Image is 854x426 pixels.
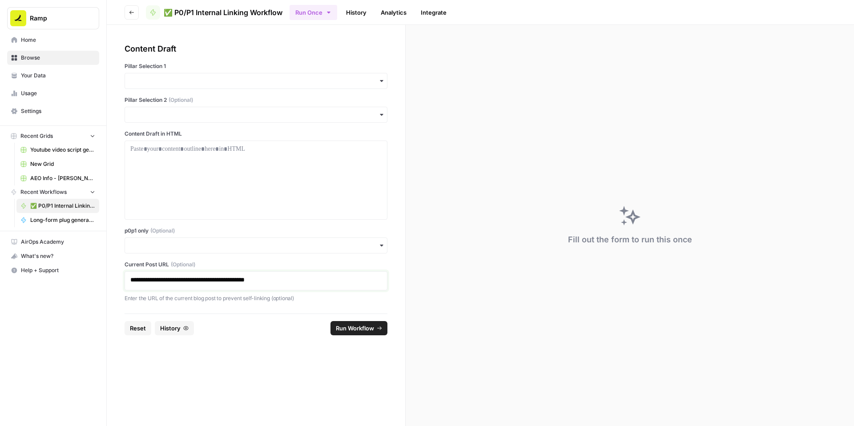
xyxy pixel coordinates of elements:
[10,10,26,26] img: Ramp Logo
[30,146,95,154] span: Youtube video script generator
[125,96,387,104] label: Pillar Selection 2
[7,185,99,199] button: Recent Workflows
[125,130,387,138] label: Content Draft in HTML
[375,5,412,20] a: Analytics
[336,324,374,333] span: Run Workflow
[16,171,99,185] a: AEO Info - [PERSON_NAME]
[21,266,95,274] span: Help + Support
[125,261,387,269] label: Current Post URL
[125,321,151,335] button: Reset
[125,294,387,303] p: Enter the URL of the current blog post to prevent self-linking (optional)
[30,202,95,210] span: ✅ P0/P1 Internal Linking Workflow
[7,33,99,47] a: Home
[130,324,146,333] span: Reset
[7,86,99,100] a: Usage
[21,89,95,97] span: Usage
[290,5,337,20] button: Run Once
[415,5,452,20] a: Integrate
[20,132,53,140] span: Recent Grids
[30,160,95,168] span: New Grid
[16,199,99,213] a: ✅ P0/P1 Internal Linking Workflow
[146,5,282,20] a: ✅ P0/P1 Internal Linking Workflow
[30,174,95,182] span: AEO Info - [PERSON_NAME]
[21,238,95,246] span: AirOps Academy
[164,7,282,18] span: ✅ P0/P1 Internal Linking Workflow
[16,143,99,157] a: Youtube video script generator
[7,129,99,143] button: Recent Grids
[568,233,692,246] div: Fill out the form to run this once
[330,321,387,335] button: Run Workflow
[21,54,95,62] span: Browse
[7,68,99,83] a: Your Data
[8,249,99,263] div: What's new?
[125,227,387,235] label: p0p1 only
[16,157,99,171] a: New Grid
[7,104,99,118] a: Settings
[7,263,99,277] button: Help + Support
[20,188,67,196] span: Recent Workflows
[7,235,99,249] a: AirOps Academy
[150,227,175,235] span: (Optional)
[7,51,99,65] a: Browse
[21,107,95,115] span: Settings
[21,72,95,80] span: Your Data
[125,62,387,70] label: Pillar Selection 1
[30,14,84,23] span: Ramp
[30,216,95,224] span: Long-form plug generator – Content tuning version
[169,96,193,104] span: (Optional)
[7,7,99,29] button: Workspace: Ramp
[21,36,95,44] span: Home
[341,5,372,20] a: History
[125,43,387,55] div: Content Draft
[171,261,195,269] span: (Optional)
[155,321,194,335] button: History
[160,324,181,333] span: History
[16,213,99,227] a: Long-form plug generator – Content tuning version
[7,249,99,263] button: What's new?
